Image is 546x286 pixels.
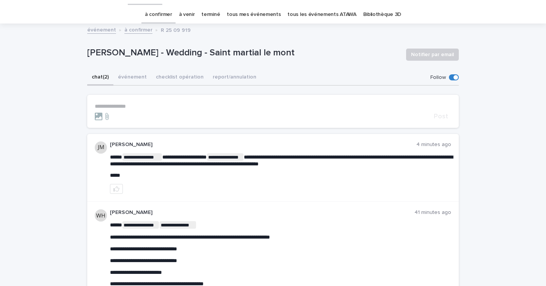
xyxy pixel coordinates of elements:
a: à confirmer [145,6,172,24]
p: [PERSON_NAME] [110,141,416,148]
p: [PERSON_NAME] [110,209,414,216]
button: checklist opération [151,70,208,86]
a: événement [87,25,116,34]
span: Notifier par email [411,51,454,58]
a: tous mes événements [227,6,281,24]
p: Follow [430,74,446,81]
button: chat (2) [87,70,113,86]
a: à venir [179,6,195,24]
a: Bibliothèque 3D [363,6,401,24]
button: événement [113,70,151,86]
span: Post [434,113,448,120]
button: Notifier par email [406,49,459,61]
a: à confirmer [124,25,152,34]
p: [PERSON_NAME] - Wedding - Saint martial le mont [87,47,400,58]
a: tous les événements ATAWA [287,6,356,24]
button: Post [431,113,451,120]
button: like this post [110,184,123,194]
p: 41 minutes ago [414,209,451,216]
button: report/annulation [208,70,261,86]
p: R 25 09 919 [161,25,191,34]
p: 4 minutes ago [416,141,451,148]
a: terminé [201,6,220,24]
